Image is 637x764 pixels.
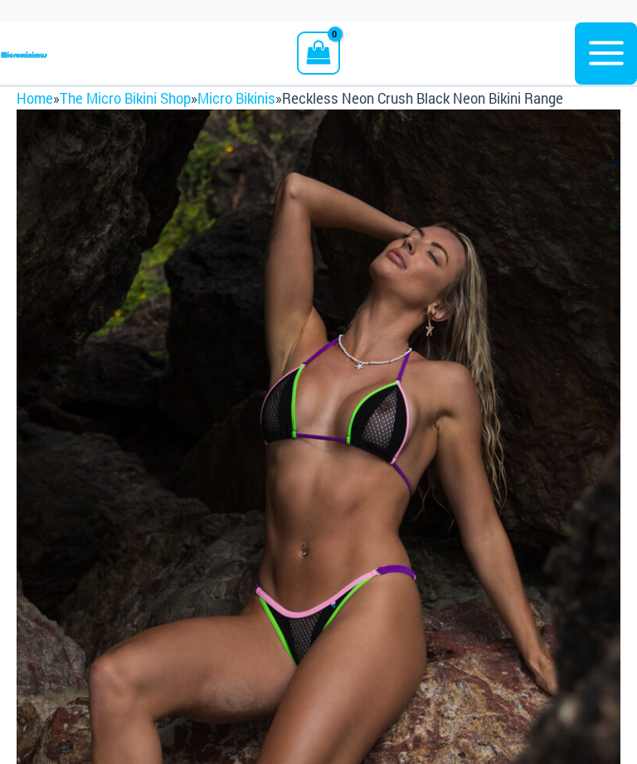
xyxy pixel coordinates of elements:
[60,90,191,107] a: The Micro Bikini Shop
[17,90,53,107] a: Home
[282,90,563,107] span: Reckless Neon Crush Black Neon Bikini Range
[17,90,563,107] span: » » »
[297,32,339,75] a: View Shopping Cart, empty
[197,90,275,107] a: Micro Bikinis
